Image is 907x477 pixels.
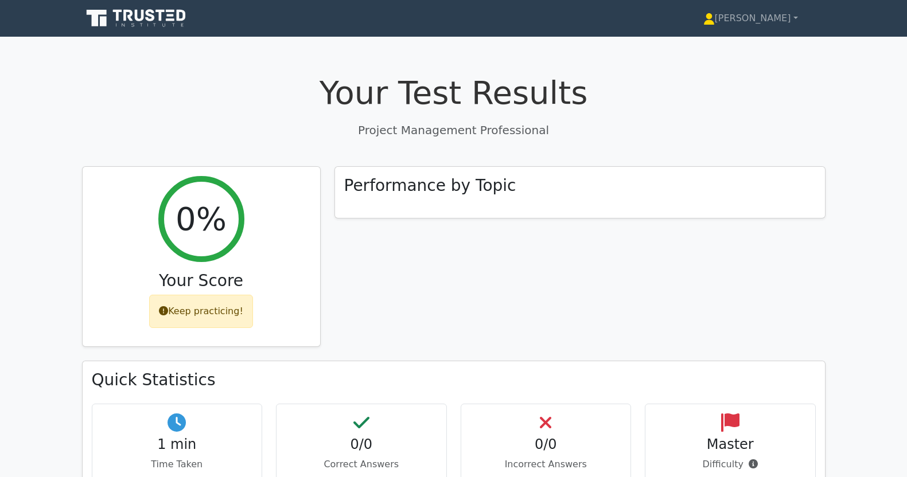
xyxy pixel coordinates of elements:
h1: Your Test Results [82,73,826,112]
h4: Master [655,436,806,453]
h4: 1 min [102,436,253,453]
div: Keep practicing! [149,295,253,328]
h4: 0/0 [470,436,622,453]
a: [PERSON_NAME] [676,7,826,30]
p: Project Management Professional [82,122,826,139]
p: Incorrect Answers [470,458,622,471]
p: Correct Answers [286,458,437,471]
p: Difficulty [655,458,806,471]
h3: Your Score [92,271,311,291]
h4: 0/0 [286,436,437,453]
h3: Quick Statistics [92,370,816,390]
p: Time Taken [102,458,253,471]
h2: 0% [176,200,227,238]
h3: Performance by Topic [344,176,516,196]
